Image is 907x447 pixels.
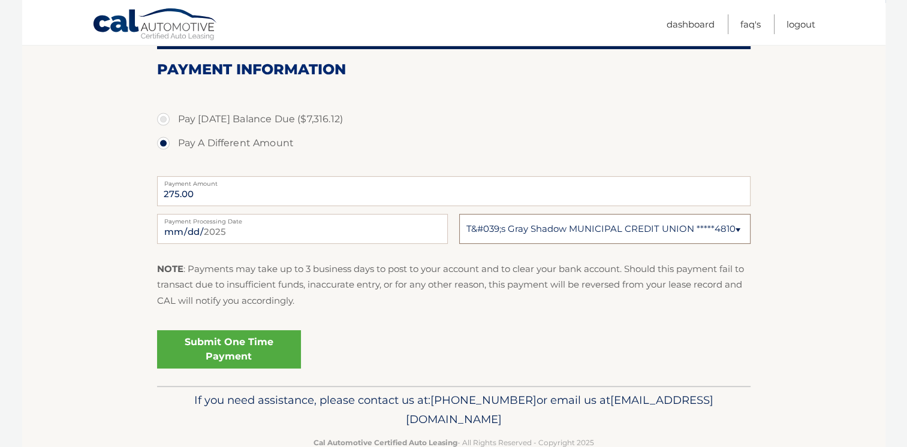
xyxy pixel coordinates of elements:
[157,131,751,155] label: Pay A Different Amount
[157,107,751,131] label: Pay [DATE] Balance Due ($7,316.12)
[667,14,715,34] a: Dashboard
[92,8,218,43] a: Cal Automotive
[157,61,751,78] h2: Payment Information
[157,176,751,206] input: Payment Amount
[157,330,301,369] a: Submit One Time Payment
[406,393,713,426] span: [EMAIL_ADDRESS][DOMAIN_NAME]
[314,438,457,447] strong: Cal Automotive Certified Auto Leasing
[740,14,761,34] a: FAQ's
[165,391,743,429] p: If you need assistance, please contact us at: or email us at
[157,214,448,244] input: Payment Date
[430,393,537,407] span: [PHONE_NUMBER]
[157,261,751,309] p: : Payments may take up to 3 business days to post to your account and to clear your bank account....
[787,14,815,34] a: Logout
[157,176,751,186] label: Payment Amount
[157,214,448,223] label: Payment Processing Date
[157,263,183,274] strong: NOTE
